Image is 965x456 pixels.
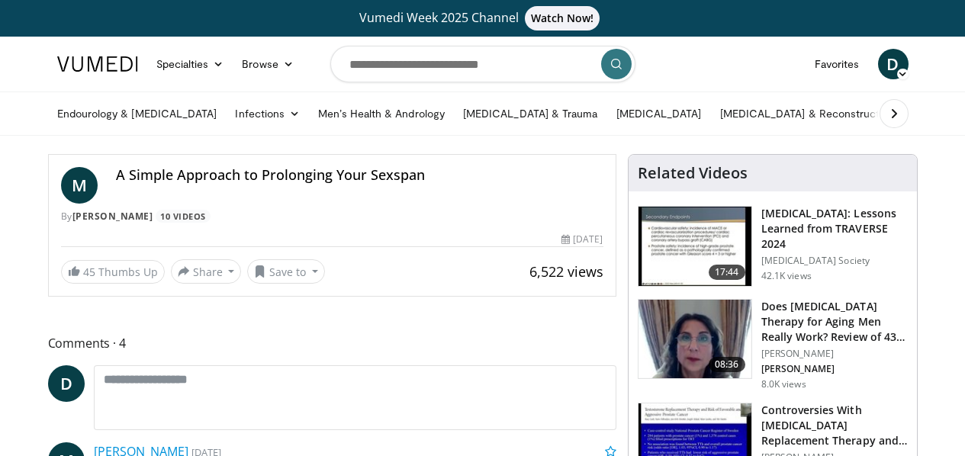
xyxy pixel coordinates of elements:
a: [PERSON_NAME] [72,210,153,223]
span: 6,522 views [529,262,603,281]
input: Search topics, interventions [330,46,635,82]
p: 8.0K views [761,378,806,390]
img: 1317c62a-2f0d-4360-bee0-b1bff80fed3c.150x105_q85_crop-smart_upscale.jpg [639,207,751,286]
span: 17:44 [709,265,745,280]
a: Endourology & [MEDICAL_DATA] [48,98,227,129]
a: 17:44 [MEDICAL_DATA]: Lessons Learned from TRAVERSE 2024 [MEDICAL_DATA] Society 42.1K views [638,206,908,287]
a: Infections [226,98,309,129]
div: [DATE] [561,233,603,246]
a: [MEDICAL_DATA] [607,98,711,129]
span: 45 [83,265,95,279]
a: Vumedi Week 2025 ChannelWatch Now! [60,6,906,31]
a: 10 Videos [156,210,211,223]
a: D [878,49,909,79]
a: Browse [233,49,303,79]
a: 45 Thumbs Up [61,260,165,284]
h4: Related Videos [638,164,748,182]
a: D [48,365,85,402]
a: M [61,167,98,204]
h4: A Simple Approach to Prolonging Your Sexspan [116,167,603,184]
h3: [MEDICAL_DATA]: Lessons Learned from TRAVERSE 2024 [761,206,908,252]
a: [MEDICAL_DATA] & Trauma [454,98,607,129]
button: Share [171,259,242,284]
p: [MEDICAL_DATA] Society [761,255,908,267]
img: 4d4bce34-7cbb-4531-8d0c-5308a71d9d6c.150x105_q85_crop-smart_upscale.jpg [639,300,751,379]
h3: Does [MEDICAL_DATA] Therapy for Aging Men Really Work? Review of 43 St… [761,299,908,345]
div: By [61,210,603,223]
span: Comments 4 [48,333,616,353]
p: [PERSON_NAME] [761,348,908,360]
img: VuMedi Logo [57,56,138,72]
a: Men’s Health & Andrology [309,98,454,129]
span: Watch Now! [525,6,600,31]
h3: Controversies With [MEDICAL_DATA] Replacement Therapy and [MEDICAL_DATA] Can… [761,403,908,448]
a: Favorites [806,49,869,79]
span: 08:36 [709,357,745,372]
a: Specialties [147,49,233,79]
p: 42.1K views [761,270,812,282]
p: [PERSON_NAME] [761,363,908,375]
button: Save to [247,259,325,284]
a: 08:36 Does [MEDICAL_DATA] Therapy for Aging Men Really Work? Review of 43 St… [PERSON_NAME] [PERS... [638,299,908,390]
